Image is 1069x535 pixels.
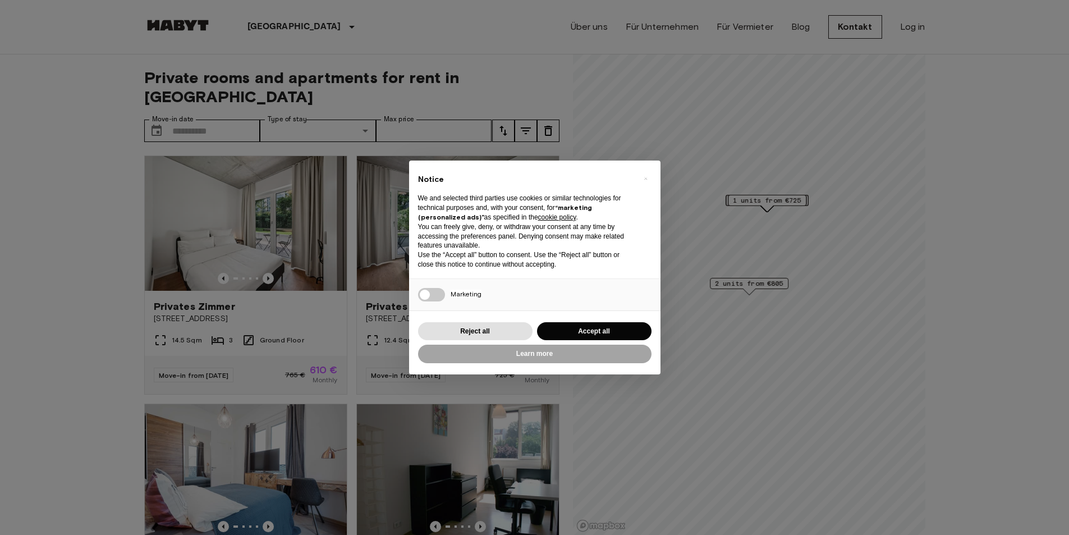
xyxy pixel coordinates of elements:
[637,170,655,188] button: Close this notice
[418,194,634,222] p: We and selected third parties use cookies or similar technologies for technical purposes and, wit...
[418,174,634,185] h2: Notice
[538,213,576,221] a: cookie policy
[418,250,634,269] p: Use the “Accept all” button to consent. Use the “Reject all” button or close this notice to conti...
[644,172,648,185] span: ×
[537,322,652,341] button: Accept all
[418,322,533,341] button: Reject all
[451,290,481,298] span: Marketing
[418,222,634,250] p: You can freely give, deny, or withdraw your consent at any time by accessing the preferences pane...
[418,203,592,221] strong: “marketing (personalized ads)”
[418,345,652,363] button: Learn more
